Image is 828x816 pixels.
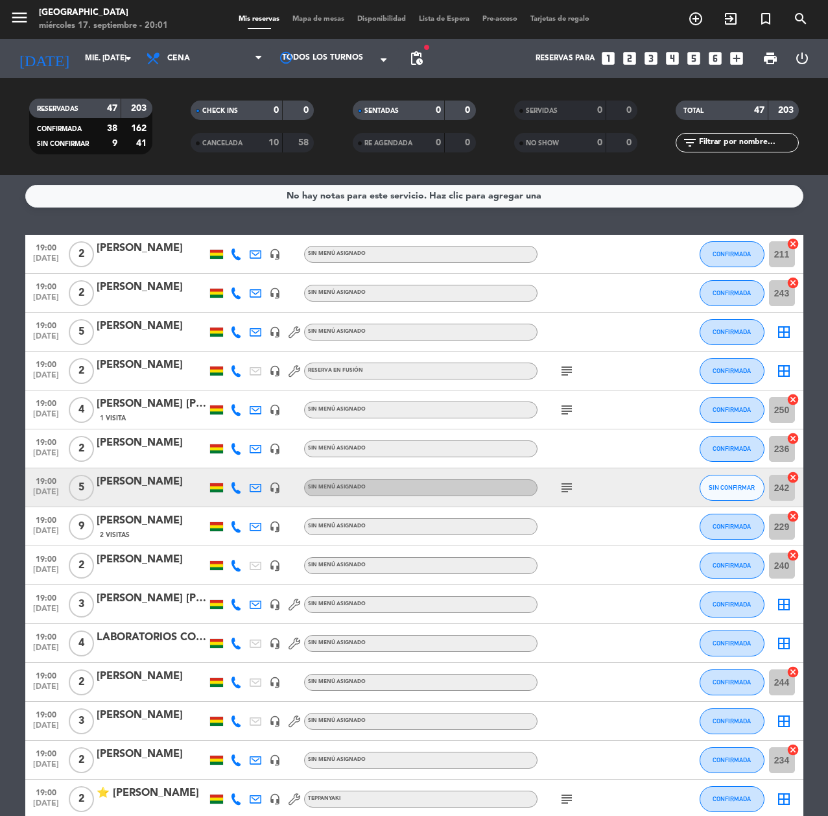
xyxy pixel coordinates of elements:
strong: 9 [112,139,117,148]
i: headset_mic [269,793,281,805]
span: Sin menú asignado [308,679,366,684]
i: headset_mic [269,482,281,494]
strong: 0 [465,138,473,147]
span: CONFIRMADA [37,126,82,132]
span: 9 [69,514,94,540]
span: 2 [69,280,94,306]
button: CONFIRMADA [700,241,764,267]
strong: 47 [107,104,117,113]
span: Reservas para [536,54,595,63]
span: 2 [69,553,94,579]
div: [PERSON_NAME] [PERSON_NAME] [97,590,207,607]
span: CONFIRMADA [713,445,751,452]
i: looks_4 [664,50,681,67]
strong: 162 [131,124,149,133]
strong: 0 [626,138,634,147]
span: [DATE] [30,449,62,464]
button: CONFIRMADA [700,397,764,423]
span: CONFIRMADA [713,523,751,530]
span: 19:00 [30,356,62,371]
span: [DATE] [30,721,62,736]
span: TOTAL [683,108,704,114]
strong: 203 [131,104,149,113]
i: turned_in_not [758,11,774,27]
span: pending_actions [408,51,424,66]
span: Sin menú asignado [308,329,366,334]
div: [PERSON_NAME] [97,279,207,296]
span: Sin menú asignado [308,446,366,451]
span: 19:00 [30,784,62,799]
i: cancel [787,471,799,484]
i: menu [10,8,29,27]
span: [DATE] [30,566,62,581]
span: CONFIRMADA [713,250,751,258]
span: Sin menú asignado [308,757,366,762]
span: Sin menú asignado [308,601,366,606]
span: 5 [69,475,94,501]
i: subject [559,480,574,496]
span: CONFIRMADA [713,678,751,686]
div: [PERSON_NAME] [97,746,207,763]
button: CONFIRMADA [700,592,764,618]
div: No hay notas para este servicio. Haz clic para agregar una [287,189,541,204]
span: CONFIRMADA [713,406,751,413]
span: Sin menú asignado [308,407,366,412]
span: Cena [167,54,190,63]
span: CONFIRMADA [713,640,751,647]
i: subject [559,402,574,418]
strong: 38 [107,124,117,133]
span: CONFIRMADA [713,601,751,608]
div: [PERSON_NAME] [97,435,207,451]
span: 19:00 [30,239,62,254]
span: 3 [69,592,94,618]
span: SERVIDAS [526,108,558,114]
i: cancel [787,237,799,250]
i: cancel [787,393,799,406]
div: [PERSON_NAME] [97,668,207,685]
i: headset_mic [269,677,281,688]
i: add_box [728,50,745,67]
i: border_all [776,714,792,729]
span: [DATE] [30,527,62,542]
input: Filtrar por nombre... [698,136,798,150]
div: ⭐ [PERSON_NAME] [97,785,207,802]
span: RE AGENDADA [364,140,412,147]
i: headset_mic [269,599,281,610]
i: exit_to_app [723,11,739,27]
span: CONFIRMADA [713,756,751,763]
span: 19:00 [30,395,62,410]
span: [DATE] [30,293,62,308]
span: 4 [69,630,94,656]
span: 2 [69,241,94,267]
span: [DATE] [30,254,62,269]
div: [PERSON_NAME] [97,474,207,490]
strong: 0 [597,138,602,147]
span: Sin menú asignado [308,718,366,723]
button: CONFIRMADA [700,630,764,656]
span: [DATE] [30,643,62,658]
span: Sin menú asignado [308,290,366,295]
i: cancel [787,276,799,289]
span: 19:00 [30,667,62,682]
button: CONFIRMADA [700,669,764,695]
strong: 58 [298,138,311,147]
i: headset_mic [269,754,281,766]
span: fiber_manual_record [423,43,431,51]
div: [PERSON_NAME] [97,512,207,529]
span: SIN CONFIRMAR [37,141,89,147]
span: 19:00 [30,629,62,643]
span: Sin menú asignado [308,251,366,256]
span: 19:00 [30,551,62,566]
span: 2 Visitas [100,530,130,540]
span: Teppanyaki [308,796,340,801]
i: headset_mic [269,638,281,649]
button: CONFIRMADA [700,436,764,462]
span: [DATE] [30,605,62,619]
span: SIN CONFIRMAR [709,484,755,491]
span: print [763,51,778,66]
i: border_all [776,324,792,340]
span: [DATE] [30,799,62,814]
span: CANCELADA [202,140,242,147]
i: cancel [787,743,799,756]
i: looks_3 [643,50,659,67]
